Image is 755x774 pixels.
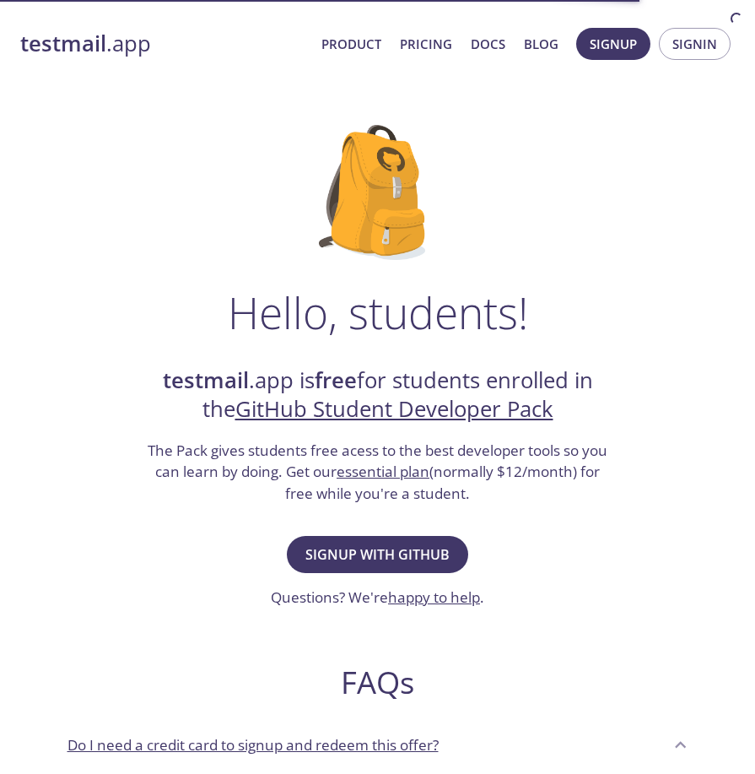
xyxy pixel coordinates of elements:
[287,536,468,573] button: Signup with GitHub
[271,587,484,609] h3: Questions? We're .
[524,33,558,55] a: Blog
[319,125,436,260] img: github-student-backpack.png
[163,365,249,395] strong: testmail
[54,722,702,767] div: Do I need a credit card to signup and redeem this offer?
[576,28,650,60] button: Signup
[321,33,381,55] a: Product
[659,28,731,60] button: Signin
[590,33,637,55] span: Signup
[672,33,717,55] span: Signin
[67,734,439,756] p: Do I need a credit card to signup and redeem this offer?
[235,394,553,424] a: GitHub Student Developer Pack
[315,365,357,395] strong: free
[228,287,528,338] h1: Hello, students!
[388,587,480,607] a: happy to help
[400,33,452,55] a: Pricing
[20,29,106,58] strong: testmail
[54,663,702,701] h2: FAQs
[305,543,450,566] span: Signup with GitHub
[471,33,505,55] a: Docs
[146,440,610,505] h3: The Pack gives students free acess to the best developer tools so you can learn by doing. Get our...
[20,30,308,58] a: testmail.app
[337,462,429,481] a: essential plan
[146,366,610,425] h2: .app is for students enrolled in the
